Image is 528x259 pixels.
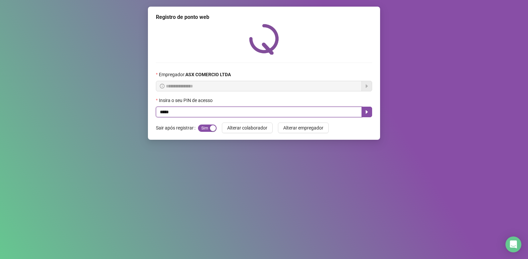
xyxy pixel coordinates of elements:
[222,123,273,133] button: Alterar colaborador
[249,24,279,55] img: QRPoint
[156,13,372,21] div: Registro de ponto web
[505,236,521,252] div: Open Intercom Messenger
[160,84,165,88] span: info-circle
[227,124,267,131] span: Alterar colaborador
[159,71,231,78] span: Empregador :
[283,124,323,131] span: Alterar empregador
[364,109,369,115] span: caret-right
[156,97,217,104] label: Insira o seu PIN de acesso
[278,123,329,133] button: Alterar empregador
[156,123,198,133] label: Sair após registrar
[185,72,231,77] strong: ASX COMERCIO LTDA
